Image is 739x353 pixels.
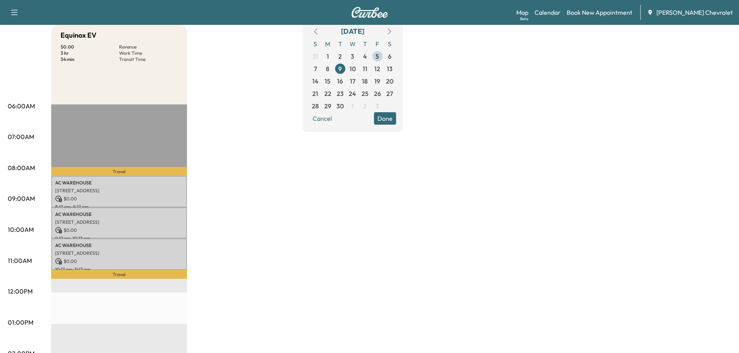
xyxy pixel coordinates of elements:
span: 22 [324,89,331,98]
span: 29 [324,101,331,111]
span: 13 [387,64,393,73]
p: 8:17 am - 9:17 am [55,204,183,210]
p: 01:00PM [8,318,33,327]
span: T [359,38,371,50]
span: 3 [376,101,379,111]
span: 2 [363,101,367,111]
span: 28 [312,101,319,111]
p: AC WAREHOUSE [55,211,183,217]
span: F [371,38,384,50]
span: W [346,38,359,50]
a: Book New Appointment [567,8,632,17]
p: 10:17 am - 11:17 am [55,266,183,273]
p: AC WAREHOUSE [55,242,183,249]
span: 3 [351,52,354,61]
span: 1 [327,52,329,61]
p: [STREET_ADDRESS] [55,250,183,256]
p: 10:00AM [8,225,34,234]
button: Done [374,112,396,125]
span: 17 [350,77,355,86]
p: 9:17 am - 10:17 am [55,235,183,242]
span: 10 [350,64,356,73]
p: 06:00AM [8,101,35,111]
p: Work Time [119,50,178,56]
p: Revenue [119,44,178,50]
p: Transit Time [119,56,178,63]
p: 07:00AM [8,132,34,141]
span: 24 [349,89,356,98]
span: 7 [314,64,317,73]
span: 9 [338,64,342,73]
span: 26 [374,89,381,98]
p: Travel [51,167,187,176]
span: 19 [374,77,380,86]
span: 21 [312,89,318,98]
span: S [309,38,322,50]
span: 5 [376,52,379,61]
span: 25 [362,89,369,98]
span: 11 [363,64,367,73]
a: Calendar [535,8,561,17]
span: T [334,38,346,50]
span: 1 [351,101,354,111]
span: 31 [312,52,318,61]
div: [DATE] [341,26,364,37]
p: $ 0.00 [61,44,119,50]
p: 3 hr [61,50,119,56]
p: Travel [51,270,187,279]
p: [STREET_ADDRESS] [55,188,183,194]
span: 8 [326,64,329,73]
p: 12:00PM [8,287,33,296]
span: 23 [337,89,344,98]
span: 12 [374,64,380,73]
span: 2 [338,52,342,61]
a: MapBeta [516,8,528,17]
span: 30 [336,101,344,111]
button: Cancel [309,112,336,125]
span: 27 [386,89,393,98]
span: 18 [362,77,368,86]
span: [PERSON_NAME] Chevrolet [656,8,733,17]
span: S [384,38,396,50]
span: 15 [325,77,331,86]
p: 11:00AM [8,256,32,265]
p: $ 0.00 [55,195,183,202]
p: 34 min [61,56,119,63]
span: 6 [388,52,391,61]
div: Beta [520,16,528,22]
p: $ 0.00 [55,227,183,234]
p: 08:00AM [8,163,35,172]
p: $ 0.00 [55,258,183,265]
span: M [322,38,334,50]
h5: Equinox EV [61,30,97,41]
p: [STREET_ADDRESS] [55,219,183,225]
span: 4 [363,52,367,61]
span: 16 [337,77,343,86]
p: AC WAREHOUSE [55,180,183,186]
span: 14 [312,77,318,86]
img: Curbee Logo [351,7,388,18]
span: 20 [386,77,393,86]
p: 09:00AM [8,194,35,203]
